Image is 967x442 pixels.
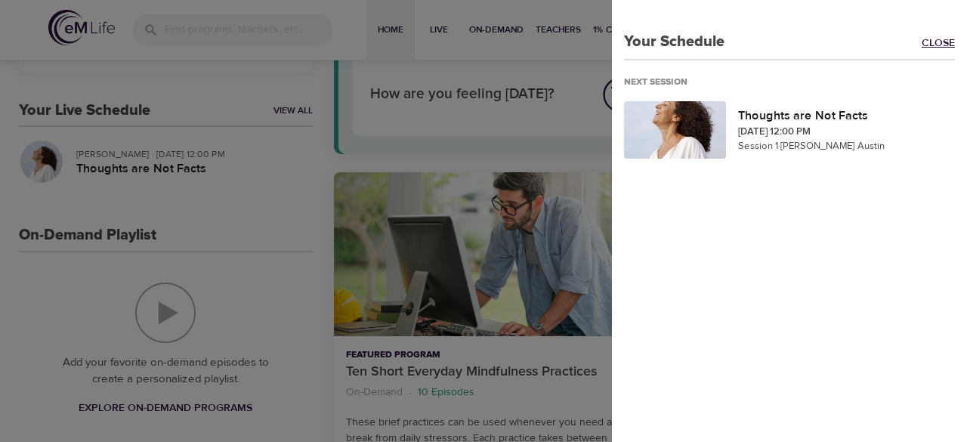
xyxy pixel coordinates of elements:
div: Next Session [624,76,700,89]
p: Thoughts are Not Facts [738,107,955,125]
a: Close [922,36,967,53]
p: Your Schedule [612,30,724,53]
p: [DATE] 12:00 PM [738,125,955,140]
p: Session 1 · [PERSON_NAME] Austin [738,139,955,154]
